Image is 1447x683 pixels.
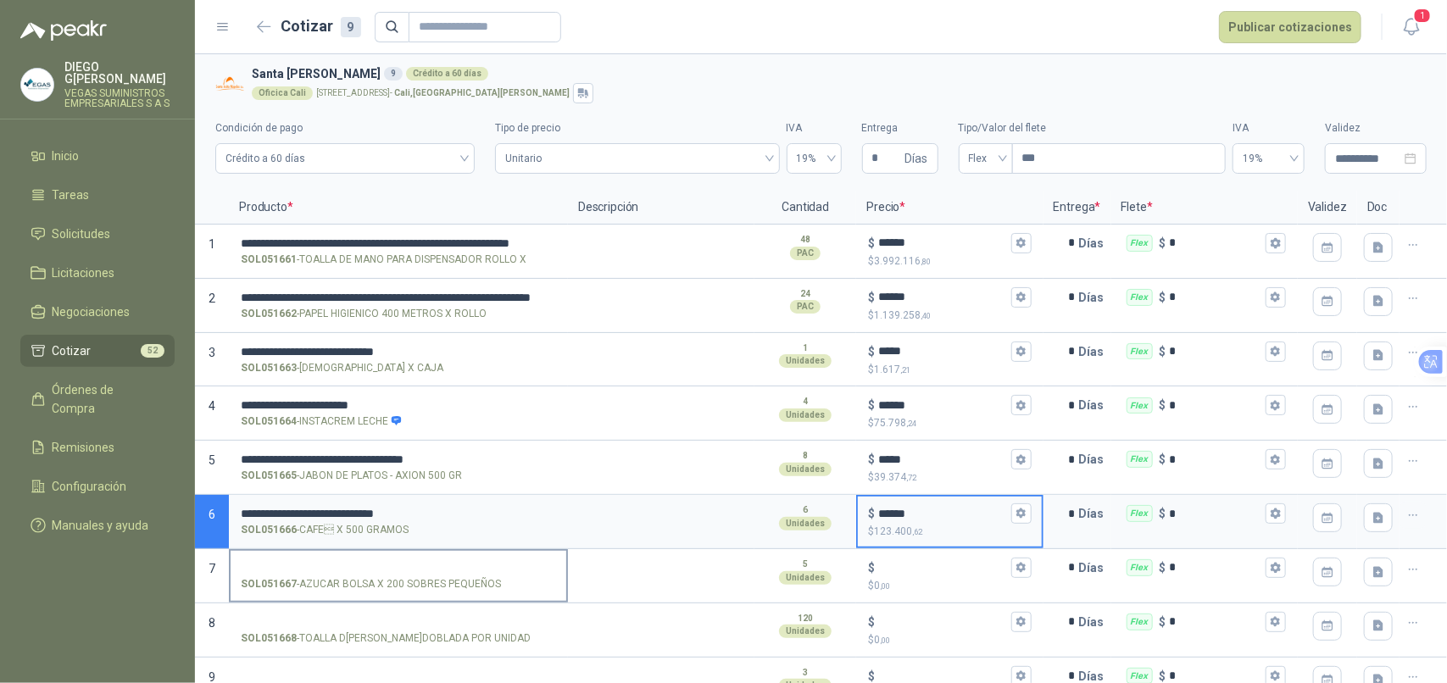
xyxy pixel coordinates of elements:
input: $$39.374,72 [878,453,1007,466]
input: SOL051665-JABON DE PLATOS - AXION 500 GR [241,453,556,466]
label: IVA [787,120,842,136]
span: ,72 [906,473,916,482]
span: ,62 [912,527,922,536]
div: 9 [384,67,403,81]
h3: Santa [PERSON_NAME] [252,64,1420,83]
p: $ [1160,288,1166,307]
p: - JABON DE PLATOS - AXION 500 GR [241,468,462,484]
strong: SOL051665 [241,468,297,484]
a: Solicitudes [20,218,175,250]
p: - PAPEL HIGIENICO 400 METROS X ROLLO [241,306,487,322]
p: 120 [798,612,813,625]
span: ,00 [880,581,890,591]
label: Tipo/Valor del flete [959,120,1226,136]
p: $ [868,558,875,577]
input: Flex $ [1170,508,1262,520]
button: Flex $ [1266,395,1286,415]
input: Flex $ [1170,615,1262,628]
span: Licitaciones [53,264,115,282]
p: $ [868,396,875,414]
p: $ [868,504,875,523]
span: 39.374 [874,471,916,483]
input: SOL051668-TOALLA D[PERSON_NAME]DOBLADA POR UNIDAD [241,616,556,629]
strong: SOL051664 [241,414,297,430]
div: Flex [1127,614,1153,630]
div: Crédito a 60 días [406,67,488,81]
div: Flex [1127,559,1153,576]
p: $ [868,613,875,631]
span: Flex [969,146,1003,171]
span: 123.400 [874,525,922,537]
p: Días [1079,442,1111,476]
div: Flex [1127,451,1153,468]
input: Flex $ [1170,453,1262,466]
div: 9 [341,17,361,37]
span: 52 [141,344,164,358]
button: Flex $ [1266,287,1286,308]
p: Precio [856,191,1043,225]
input: Flex $ [1170,291,1262,303]
strong: SOL051666 [241,522,297,538]
p: $ [868,469,1031,486]
div: Flex [1127,289,1153,306]
div: Unidades [779,571,832,585]
span: Días [905,144,928,173]
p: 4 [803,395,808,408]
input: Flex $ [1170,561,1262,574]
button: Flex $ [1266,341,1286,362]
p: Doc [1357,191,1400,225]
a: Manuales y ayuda [20,509,175,541]
input: SOL051661-TOALLA DE MANO PARA DISPENSADOR ROLLO X [241,236,556,252]
span: Configuración [53,477,127,496]
span: 6 [209,508,215,521]
span: Tareas [53,186,90,204]
div: Unidades [779,408,832,422]
button: $$1.617,21 [1011,341,1032,362]
p: $ [868,342,875,361]
div: Flex [1127,235,1153,252]
p: $ [868,234,875,253]
div: Unidades [779,354,832,368]
button: Flex $ [1266,233,1286,253]
a: Remisiones [20,431,175,464]
span: Inicio [53,147,80,165]
input: SOL051667-AZUCAR BOLSA X 200 SOBRES PEQUEÑOS [241,562,556,575]
p: Días [1079,280,1111,314]
input: SOL051666-CAFE X 500 GRAMOS [241,508,556,520]
span: Solicitudes [53,225,111,243]
span: Remisiones [53,438,115,457]
span: 1.139.258 [874,309,931,321]
p: Días [1079,605,1111,639]
span: 0 [874,634,890,646]
p: - TOALLA D[PERSON_NAME]DOBLADA POR UNIDAD [241,630,531,647]
p: - [DEMOGRAPHIC_DATA] X CAJA [241,360,443,376]
p: VEGAS SUMINISTROS EMPRESARIALES S A S [64,88,175,108]
label: Condición de pago [215,120,475,136]
button: $$75.798,24 [1011,395,1032,415]
strong: Cali , [GEOGRAPHIC_DATA][PERSON_NAME] [394,88,570,97]
span: ,24 [906,419,916,428]
div: Unidades [779,463,832,476]
p: 1 [803,341,808,355]
input: SOL051663-[DEMOGRAPHIC_DATA] X CAJA [241,346,556,358]
span: 3.992.116 [874,255,931,267]
input: $$0,00 [878,615,1007,628]
label: Entrega [862,120,938,136]
a: Cotizar52 [20,335,175,367]
div: Oficica Cali [252,86,313,100]
div: Unidades [779,625,832,638]
input: SOL051662-PAPEL HIGIENICO 400 METROS X ROLLO [241,290,556,305]
p: 24 [800,287,810,301]
p: $ [868,308,1031,324]
span: ,21 [900,365,910,375]
span: ,40 [921,311,931,320]
p: Días [1079,551,1111,585]
span: Órdenes de Compra [53,380,159,418]
p: Flete [1111,191,1298,225]
p: Días [1079,388,1111,422]
div: Unidades [779,517,832,530]
button: $$123.400,62 [1011,503,1032,524]
label: Tipo de precio [495,120,779,136]
button: $$0,00 [1011,558,1032,578]
input: $$75.798,24 [878,399,1007,412]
